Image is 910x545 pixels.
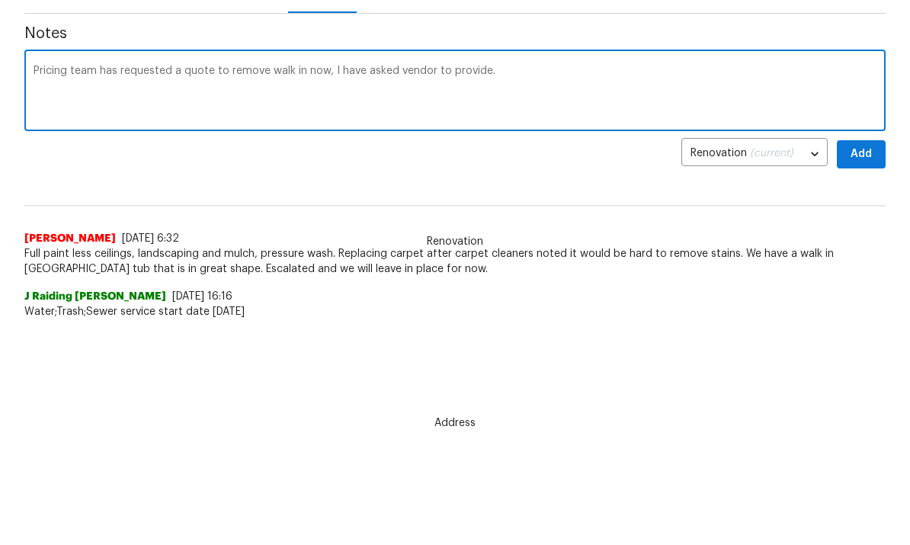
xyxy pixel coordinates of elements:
[122,234,179,245] span: [DATE] 6:32
[849,146,873,165] span: Add
[24,305,886,320] span: Water;Trash;Sewer service start date [DATE]
[681,136,828,174] div: Renovation (current)
[24,27,886,42] span: Notes
[24,232,116,247] span: [PERSON_NAME]
[34,66,876,120] textarea: Pricing team has requested a quote to remove walk in now, I have asked vendor to provide.
[24,247,886,277] span: Full paint less ceilings, landscaping and mulch, pressure wash. Replacing carpet after carpet cle...
[418,235,492,250] span: Renovation
[24,290,166,305] span: J Raiding [PERSON_NAME]
[172,292,232,303] span: [DATE] 16:16
[837,141,886,169] button: Add
[750,149,793,159] span: (current)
